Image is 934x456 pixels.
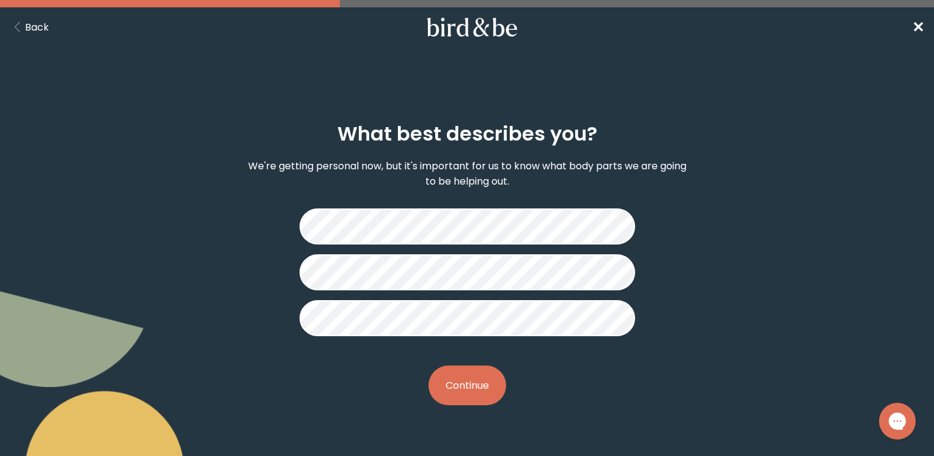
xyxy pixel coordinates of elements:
iframe: Gorgias live chat messenger [873,399,922,444]
h2: What best describes you? [337,119,597,149]
a: ✕ [912,17,924,38]
p: We're getting personal now, but it's important for us to know what body parts we are going to be ... [243,158,691,189]
button: Back Button [10,20,49,35]
button: Continue [428,366,506,405]
span: ✕ [912,17,924,37]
